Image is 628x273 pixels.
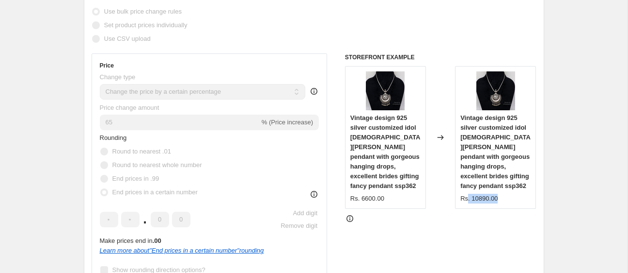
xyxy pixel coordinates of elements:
[142,212,148,227] span: .
[366,71,405,110] img: IMG_1828_80x.jpg
[172,212,190,227] input: ﹡
[151,212,169,227] input: ﹡
[345,53,536,61] h6: STOREFRONT EXAMPLE
[100,247,264,254] a: Learn more about"End prices in a certain number"rounding
[121,212,140,227] input: ﹡
[112,148,171,155] span: Round to nearest .01
[153,237,161,244] b: .00
[350,195,384,202] span: Rs. 6600.00
[309,86,319,96] div: help
[100,212,118,227] input: ﹡
[262,119,313,126] span: % (Price increase)
[100,247,264,254] i: Learn more about " End prices in a certain number " rounding
[100,73,136,81] span: Change type
[100,115,260,130] input: -15
[350,114,421,189] span: Vintage design 925 silver customized idol [DEMOGRAPHIC_DATA][PERSON_NAME] pendant with gorgeous h...
[104,8,182,15] span: Use bulk price change rules
[460,195,498,202] span: Rs. 10890.00
[460,114,531,189] span: Vintage design 925 silver customized idol [DEMOGRAPHIC_DATA][PERSON_NAME] pendant with gorgeous h...
[100,134,127,141] span: Rounding
[104,35,151,42] span: Use CSV upload
[112,175,159,182] span: End prices in .99
[100,62,114,69] h3: Price
[100,104,159,111] span: Price change amount
[112,161,202,169] span: Round to nearest whole number
[100,237,161,244] span: Make prices end in
[112,188,198,196] span: End prices in a certain number
[104,21,188,29] span: Set product prices individually
[476,71,515,110] img: IMG_1828_80x.jpg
